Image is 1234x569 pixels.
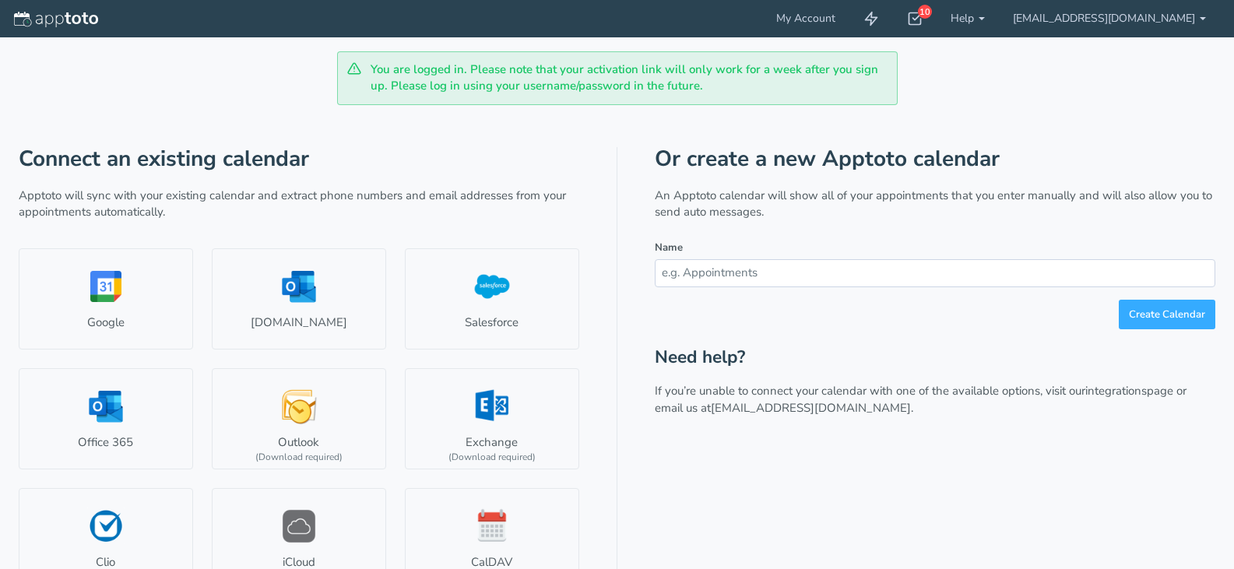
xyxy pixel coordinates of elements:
p: If you’re unable to connect your calendar with one of the available options, visit our page or em... [655,383,1215,416]
label: Name [655,241,683,255]
a: Google [19,248,193,349]
img: logo-apptoto--white.svg [14,12,98,27]
div: (Download required) [255,451,343,464]
div: 10 [918,5,932,19]
a: Exchange [405,368,579,469]
p: Apptoto will sync with your existing calendar and extract phone numbers and email addresses from ... [19,188,579,221]
a: [EMAIL_ADDRESS][DOMAIN_NAME]. [711,400,913,416]
a: Office 365 [19,368,193,469]
a: integrations [1085,383,1147,399]
h1: Connect an existing calendar [19,147,579,171]
a: Outlook [212,368,386,469]
input: e.g. Appointments [655,259,1215,286]
h1: Or create a new Apptoto calendar [655,147,1215,171]
p: An Apptoto calendar will show all of your appointments that you enter manually and will also allo... [655,188,1215,221]
a: [DOMAIN_NAME] [212,248,386,349]
div: (Download required) [448,451,536,464]
a: Salesforce [405,248,579,349]
button: Create Calendar [1119,300,1215,330]
h2: Need help? [655,348,1215,367]
div: You are logged in. Please note that your activation link will only work for a week after you sign... [337,51,898,105]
